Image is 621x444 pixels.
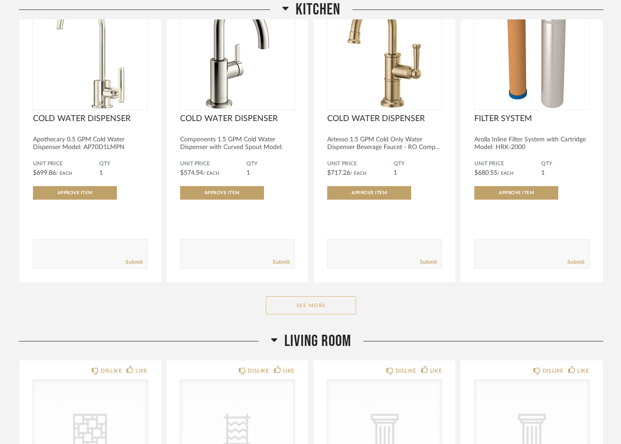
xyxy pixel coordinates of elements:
div: LIKE [135,366,147,375]
div: DISLIKE [542,366,564,375]
span: COLD WATER DISPENSER [327,114,442,124]
span: Living Room [284,332,351,351]
div: Arolla Inline Filter System with Cartridge Model: HRK-2000 [474,136,589,151]
span: 1 [99,170,103,176]
span: QTY [246,160,295,168]
span: FILTER SYSTEM [474,114,589,124]
span: $574.54 [180,170,203,176]
span: Unit Price [474,160,541,168]
span: / Each [497,171,514,176]
span: $699.86 [33,170,56,176]
a: Submit [420,258,437,266]
button: See More [266,296,356,314]
span: $680.55 [474,170,497,176]
span: COLD WATER DISPENSER [33,114,148,124]
a: Submit [125,258,143,266]
button: Approve Item [180,186,264,200]
div: Components 1.5 GPM Cold Water Dispenser with Curved Spout Model: K-... [180,136,295,159]
span: Unit Price [327,160,394,168]
div: DISLIKE [101,366,122,375]
span: Approve Item [499,191,534,195]
div: Apothecary 0.5 GPM Cold Water Dispenser Model: AP70D1LMPN [33,136,148,151]
span: QTY [541,160,589,168]
div: LIKE [577,366,589,375]
span: COLD WATER DISPENSER [180,114,295,124]
div: Artesso 1.5 GPM Cold Only Water Dispenser Beverage Faucet - RO Comp... [327,136,442,151]
button: Approve Item [33,186,117,200]
span: Approve Item [352,191,387,195]
div: LIKE [430,366,442,375]
span: / Each [203,171,219,176]
span: Approve Item [57,191,93,195]
a: Submit [567,258,584,266]
span: 1 [394,170,397,176]
span: $717.26 [327,170,350,176]
button: Approve Item [327,186,411,200]
span: 1 [246,170,250,176]
span: / Each [56,171,72,176]
div: LIKE [283,366,295,375]
span: Approve Item [204,191,240,195]
span: QTY [99,160,148,168]
span: Unit Price [180,160,246,168]
button: Approve Item [474,186,558,200]
span: QTY [394,160,442,168]
span: Unit Price [33,160,99,168]
div: DISLIKE [248,366,269,375]
span: / Each [350,171,366,176]
span: 1 [541,170,545,176]
a: Submit [273,258,290,266]
div: DISLIKE [395,366,417,375]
